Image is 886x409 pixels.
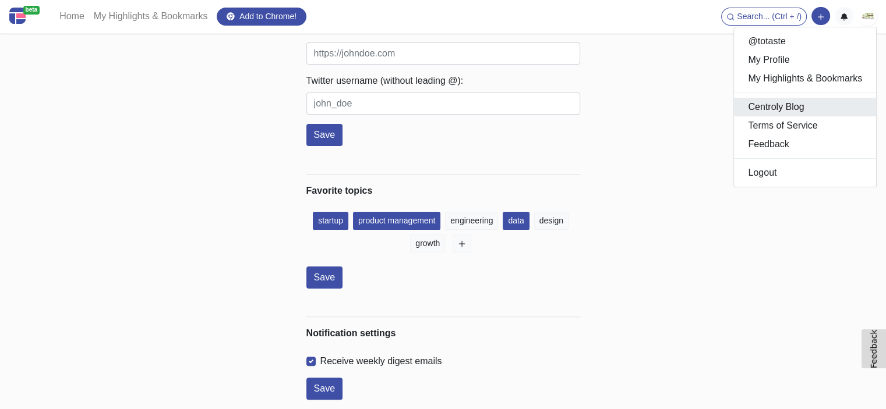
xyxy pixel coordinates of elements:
img: Centroly [9,8,26,24]
a: My Profile [734,51,876,69]
label: Receive weekly digest emails [320,354,442,368]
a: Home [55,5,89,28]
strong: Notification settings [306,328,396,338]
span: beta [23,6,40,15]
label: Twitter username (without leading @): [306,74,580,88]
input: https://johndoe.com [306,42,580,65]
button: growth [410,234,445,252]
button: design [534,212,569,230]
a: Logout [734,163,876,182]
a: My Highlights & Bookmarks [89,5,213,28]
a: Add to Chrome! [217,8,306,26]
a: Terms of Service [734,116,876,135]
span: Feedback [869,329,878,368]
button: Save [306,124,343,146]
button: engineering [445,212,498,230]
a: Feedback [734,135,876,154]
a: Centroly Blog [734,98,876,116]
strong: Favorite topics [306,186,373,195]
button: data [503,212,529,230]
span: Search... (Ctrl + /) [737,12,802,21]
button: product management [353,212,440,230]
a: @totaste [734,32,876,51]
button: Save [306,266,343,289]
button: startup [313,212,348,230]
input: john_doe [306,93,580,115]
a: My Highlights & Bookmarks [734,69,876,88]
a: beta [9,5,45,29]
button: Search... (Ctrl + /) [721,8,807,26]
button: Save [306,378,343,400]
img: totaste [858,7,877,26]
